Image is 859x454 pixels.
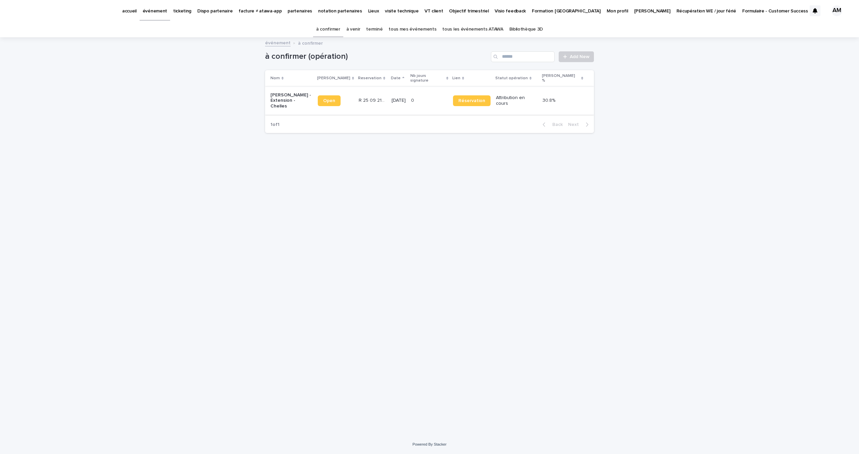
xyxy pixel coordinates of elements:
input: Search [491,51,555,62]
p: Nom [270,75,280,82]
tr: [PERSON_NAME] - Extension - ChellesOpenR 25 09 2119R 25 09 2119 [DATE]00 RéservationAttribution e... [265,87,594,115]
a: Add New [559,51,594,62]
a: Réservation [453,95,491,106]
span: Back [548,122,563,127]
a: tous mes événements [389,21,436,37]
p: Lien [452,75,460,82]
p: à confirmer [298,39,323,46]
img: Ls34BcGeRexTGTNfXpUC [13,4,79,17]
p: Nb jours signature [410,72,445,85]
button: Next [565,122,594,128]
p: 0 [411,96,415,103]
span: Réservation [458,98,485,103]
div: AM [831,5,842,16]
p: 1 of 1 [265,117,285,133]
a: Powered By Stacker [412,442,446,446]
span: Open [323,98,335,103]
p: [PERSON_NAME] - Extension - Chelles [270,92,312,109]
button: Back [537,122,565,128]
a: Open [318,95,341,106]
a: à confirmer [316,21,340,37]
p: [PERSON_NAME] % [542,72,579,85]
p: R 25 09 2119 [359,96,388,103]
a: tous les événements ATAWA [442,21,503,37]
p: Attribution en cours [496,95,537,106]
p: Date [391,75,401,82]
a: événement [265,39,291,46]
h1: à confirmer (opération) [265,52,488,61]
p: Reservation [358,75,382,82]
span: Next [568,122,583,127]
span: Add New [570,54,590,59]
a: terminé [366,21,383,37]
p: Statut opération [495,75,528,82]
a: Bibliothèque 3D [509,21,543,37]
a: à venir [346,21,360,37]
p: 30.8% [543,96,557,103]
p: [DATE] [392,98,406,103]
p: [PERSON_NAME] [317,75,350,82]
